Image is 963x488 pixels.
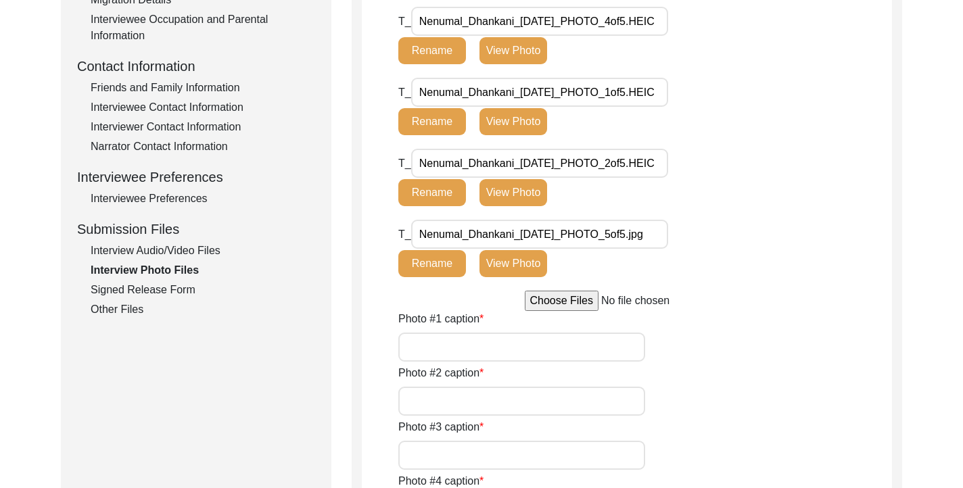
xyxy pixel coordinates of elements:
[91,119,315,135] div: Interviewer Contact Information
[77,219,315,239] div: Submission Files
[77,167,315,187] div: Interviewee Preferences
[91,301,315,318] div: Other Files
[398,37,466,64] button: Rename
[91,11,315,44] div: Interviewee Occupation and Parental Information
[91,262,315,278] div: Interview Photo Files
[91,243,315,259] div: Interview Audio/Video Files
[479,108,547,135] button: View Photo
[398,419,484,435] label: Photo #3 caption
[398,365,484,381] label: Photo #2 caption
[479,37,547,64] button: View Photo
[398,108,466,135] button: Rename
[398,228,411,240] span: T_
[91,99,315,116] div: Interviewee Contact Information
[398,311,484,327] label: Photo #1 caption
[479,179,547,206] button: View Photo
[398,87,411,98] span: T_
[398,250,466,277] button: Rename
[398,157,411,169] span: T_
[398,16,411,27] span: T_
[91,282,315,298] div: Signed Release Form
[398,179,466,206] button: Rename
[479,250,547,277] button: View Photo
[91,139,315,155] div: Narrator Contact Information
[77,56,315,76] div: Contact Information
[91,80,315,96] div: Friends and Family Information
[91,191,315,207] div: Interviewee Preferences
